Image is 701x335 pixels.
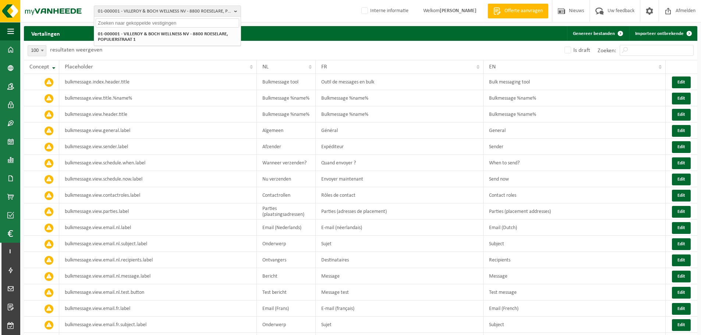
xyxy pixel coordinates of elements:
[672,76,691,88] button: Edit
[257,122,316,139] td: Algemeen
[316,300,484,317] td: E-mail (français)
[672,174,691,185] button: Edit
[672,222,691,234] button: Edit
[59,74,257,90] td: bulkmessage.index.header.title
[257,236,316,252] td: Onderwerp
[484,90,666,106] td: Bulkmessage %name%
[257,317,316,333] td: Onderwerp
[567,26,628,41] button: Genereer bestanden
[484,252,666,268] td: Recipients
[672,238,691,250] button: Edit
[316,171,484,187] td: Envoyer maintenant
[59,122,257,139] td: bulkmessage.view.general.label
[316,317,484,333] td: Sujet
[59,90,257,106] td: bulkmessage.view.title.%name%
[59,155,257,171] td: bulkmessage.view.schedule.when.label
[257,139,316,155] td: Afzender
[321,64,327,70] span: FR
[563,45,590,56] label: Is draft
[257,171,316,187] td: Nu verzenden
[672,287,691,299] button: Edit
[488,4,548,18] a: Offerte aanvragen
[440,8,477,14] strong: [PERSON_NAME]
[257,187,316,203] td: Contactrollen
[316,203,484,220] td: Parties (adresses de placement)
[59,252,257,268] td: bulkmessage.view.email.nl.recipients.label
[7,243,13,261] span: I
[28,45,46,56] span: 100
[257,203,316,220] td: Parties (plaatsingsadressen)
[484,122,666,139] td: General
[672,254,691,266] button: Edit
[484,268,666,284] td: Message
[257,155,316,171] td: Wanneer verzenden?
[59,220,257,236] td: bulkmessage.view.email.nl.label
[59,187,257,203] td: bulkmessage.view.contactroles.label
[503,7,545,15] span: Offerte aanvragen
[29,64,49,70] span: Concept
[484,317,666,333] td: Subject
[59,284,257,300] td: bulkmessage.view.email.nl.test.button
[316,236,484,252] td: Sujet
[316,122,484,139] td: Général
[59,236,257,252] td: bulkmessage.view.email.nl.subject.label
[629,26,697,41] button: Importeer ontbrekende
[484,220,666,236] td: Email (Dutch)
[257,106,316,122] td: Bulkmessage %name%
[59,300,257,317] td: bulkmessage.view.email.fr.label
[484,284,666,300] td: Test message
[484,187,666,203] td: Contact roles
[484,171,666,187] td: Send now
[59,139,257,155] td: bulkmessage.view.sender.label
[484,155,666,171] td: When to send?
[59,203,257,220] td: bulkmessage.view.parties.label
[316,106,484,122] td: Bulkmessage %name%
[316,90,484,106] td: Bulkmessage %name%
[59,106,257,122] td: bulkmessage.view.header.title
[672,125,691,137] button: Edit
[484,203,666,220] td: Parties (placement addresses)
[316,220,484,236] td: E-mail (néerlandais)
[257,268,316,284] td: Bericht
[484,139,666,155] td: Sender
[96,18,239,28] input: Zoeken naar gekoppelde vestigingen
[672,303,691,315] button: Edit
[262,64,269,70] span: NL
[672,109,691,121] button: Edit
[672,319,691,331] button: Edit
[65,64,93,70] span: Placeholder
[484,300,666,317] td: Email (French)
[316,155,484,171] td: Quand envoyer ?
[257,74,316,90] td: Bulkmessage tool
[672,157,691,169] button: Edit
[257,284,316,300] td: Test bericht
[672,271,691,282] button: Edit
[316,187,484,203] td: Rôles de contact
[98,6,231,17] span: 01-000001 - VILLEROY & BOCH WELLNESS NV - 8800 ROESELARE, POPULIERSTRAAT 1
[59,268,257,284] td: bulkmessage.view.email.nl.message.label
[316,139,484,155] td: Expéditeur
[672,141,691,153] button: Edit
[59,317,257,333] td: bulkmessage.view.email.fr.subject.label
[598,48,616,54] label: Zoeken:
[360,6,408,17] label: Interne informatie
[316,252,484,268] td: Destinataires
[59,171,257,187] td: bulkmessage.view.schedule.now.label
[28,46,46,56] span: 100
[489,64,496,70] span: EN
[98,32,228,42] strong: 01-000001 - VILLEROY & BOCH WELLNESS NV - 8800 ROESELARE, POPULIERSTRAAT 1
[484,74,666,90] td: Bulk messaging tool
[484,106,666,122] td: Bulkmessage %name%
[257,300,316,317] td: Email (Frans)
[257,220,316,236] td: Email (Nederlands)
[672,206,691,218] button: Edit
[672,93,691,104] button: Edit
[94,6,241,17] button: 01-000001 - VILLEROY & BOCH WELLNESS NV - 8800 ROESELARE, POPULIERSTRAAT 1
[484,236,666,252] td: Subject
[316,74,484,90] td: Outil de messages en bulk
[316,268,484,284] td: Message
[24,26,67,40] h2: Vertalingen
[257,90,316,106] td: Bulkmessage %name%
[257,252,316,268] td: Ontvangers
[316,284,484,300] td: Message test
